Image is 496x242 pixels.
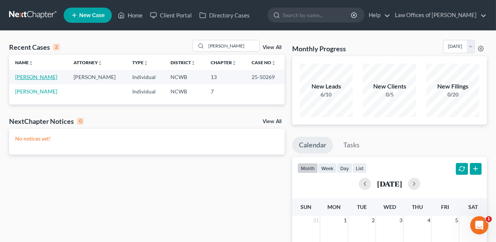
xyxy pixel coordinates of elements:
[126,70,164,84] td: Individual
[292,44,346,53] h3: Monthly Progress
[205,84,246,98] td: 7
[67,70,126,84] td: [PERSON_NAME]
[468,204,478,210] span: Sat
[15,88,57,95] a: [PERSON_NAME]
[454,216,459,225] span: 5
[377,180,402,188] h2: [DATE]
[343,216,348,225] span: 1
[271,61,276,65] i: unfold_more
[146,8,196,22] a: Client Portal
[318,163,337,173] button: week
[482,216,487,225] span: 6
[9,117,84,126] div: NextChapter Notices
[263,119,282,124] a: View All
[252,60,276,65] a: Case Nounfold_more
[114,8,146,22] a: Home
[15,74,57,80] a: [PERSON_NAME]
[363,82,416,91] div: New Clients
[297,163,318,173] button: month
[164,70,205,84] td: NCWB
[74,60,102,65] a: Attorneyunfold_more
[283,8,352,22] input: Search by name...
[53,44,60,51] div: 2
[300,82,353,91] div: New Leads
[336,137,366,153] a: Tasks
[300,91,353,98] div: 6/10
[365,8,390,22] a: Help
[426,91,479,98] div: 0/20
[211,60,236,65] a: Chapterunfold_more
[470,216,488,234] iframe: Intercom live chat
[9,43,60,52] div: Recent Cases
[77,118,84,125] div: 0
[399,216,403,225] span: 3
[15,60,33,65] a: Nameunfold_more
[363,91,416,98] div: 0/5
[337,163,352,173] button: day
[232,61,236,65] i: unfold_more
[164,84,205,98] td: NCWB
[357,204,367,210] span: Tue
[246,70,285,84] td: 25-50269
[383,204,396,210] span: Wed
[292,137,333,153] a: Calendar
[426,82,479,91] div: New Filings
[171,60,196,65] a: Districtunfold_more
[441,204,449,210] span: Fri
[486,216,492,222] span: 1
[427,216,431,225] span: 4
[98,61,102,65] i: unfold_more
[79,13,105,18] span: New Case
[327,204,341,210] span: Mon
[391,8,487,22] a: Law Offices of [PERSON_NAME]
[412,204,423,210] span: Thu
[371,216,376,225] span: 2
[196,8,253,22] a: Directory Cases
[191,61,196,65] i: unfold_more
[144,61,148,65] i: unfold_more
[263,45,282,50] a: View All
[132,60,148,65] a: Typeunfold_more
[15,135,279,142] p: No notices yet!
[206,40,259,51] input: Search by name...
[29,61,33,65] i: unfold_more
[126,84,164,98] td: Individual
[300,204,311,210] span: Sun
[312,216,320,225] span: 31
[205,70,246,84] td: 13
[352,163,367,173] button: list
